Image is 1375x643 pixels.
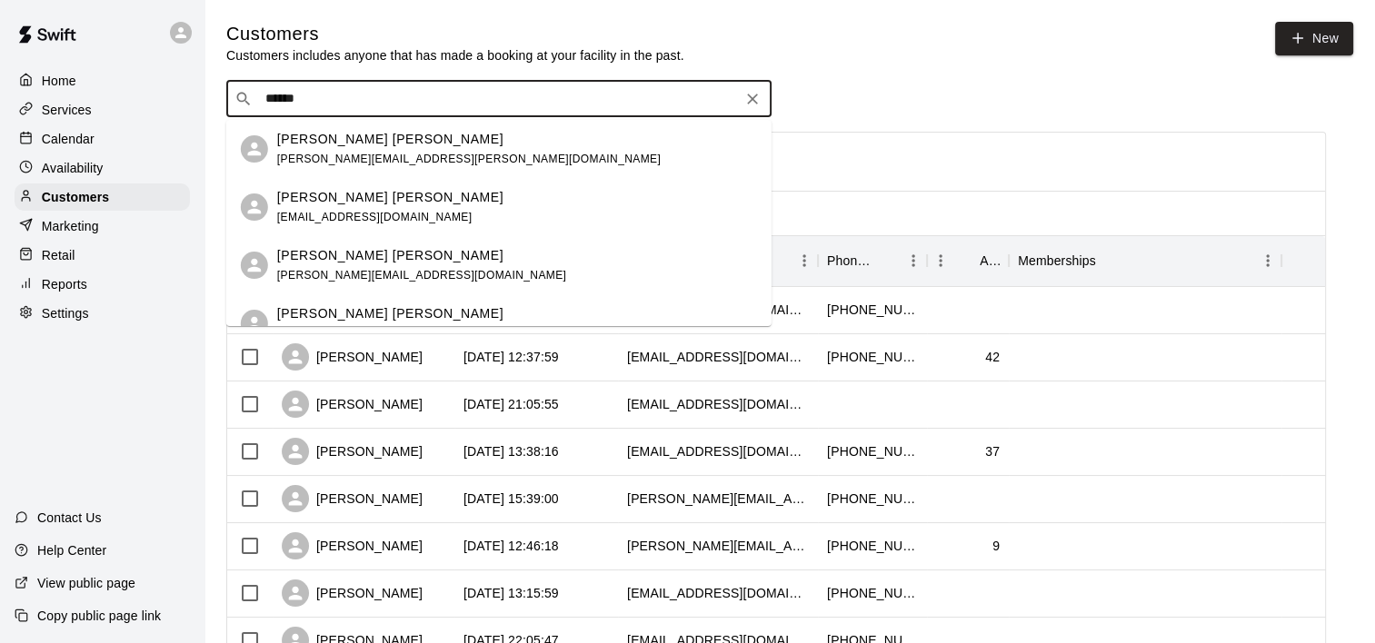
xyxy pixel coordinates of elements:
span: [PERSON_NAME][EMAIL_ADDRESS][PERSON_NAME][DOMAIN_NAME] [277,153,661,165]
div: +17043011285 [827,442,918,460]
div: Phone Number [818,235,927,286]
div: mkirchner@eagleonline.net [627,442,809,460]
a: New [1275,22,1353,55]
div: 42 [985,348,1000,366]
p: [PERSON_NAME] [PERSON_NAME] [277,246,503,265]
p: Home [42,72,76,90]
div: Hudson Sledge [241,193,268,221]
div: +17042424434 [827,301,918,319]
div: 2025-08-08 13:15:59 [463,584,559,602]
div: tlump21@gmail.com [627,348,809,366]
p: Customers [42,188,109,206]
a: Reports [15,271,190,298]
p: [PERSON_NAME] [PERSON_NAME] [277,188,503,207]
p: View public page [37,574,135,592]
a: Retail [15,242,190,269]
div: 2025-08-12 13:38:16 [463,442,559,460]
div: 2025-08-11 15:39:00 [463,490,559,508]
div: Memberships [1009,235,1281,286]
div: Hudson Gantt [241,252,268,279]
div: +17049990743 [827,584,918,602]
div: Search customers by name or email [226,81,772,117]
p: Copy public page link [37,607,161,625]
a: Calendar [15,125,190,153]
div: Age [980,235,1000,286]
p: Settings [42,304,89,322]
div: Memberships [1018,235,1096,286]
div: +19196912510 [827,537,918,555]
p: Marketing [42,217,99,235]
span: [PERSON_NAME][EMAIL_ADDRESS][DOMAIN_NAME] [277,269,566,282]
p: Help Center [37,541,106,559]
button: Menu [900,247,927,274]
a: Services [15,96,190,124]
div: [PERSON_NAME] [282,485,423,512]
div: [PERSON_NAME] [282,391,423,418]
a: Home [15,67,190,94]
button: Sort [1096,248,1121,273]
p: [PERSON_NAME] [PERSON_NAME] [277,130,503,149]
div: ryanlrullo@gmail.com [627,584,809,602]
div: seth@unlimitedreps.com [627,490,809,508]
div: +13363451484 [827,348,918,366]
div: [PERSON_NAME] [282,343,423,371]
button: Clear [740,86,765,112]
div: Hudson Cook [241,310,268,337]
p: Customers includes anyone that has made a booking at your facility in the past. [226,46,684,64]
span: [EMAIL_ADDRESS][DOMAIN_NAME] [277,211,473,223]
div: 2025-08-11 12:46:18 [463,537,559,555]
p: Calendar [42,130,95,148]
div: melissa.j.hurley@gmail.com [627,537,809,555]
p: Services [42,101,92,119]
h5: Customers [226,22,684,46]
div: Email [618,235,818,286]
div: 37 [985,442,1000,460]
a: Settings [15,300,190,327]
button: Sort [954,248,980,273]
p: Contact Us [37,509,102,527]
a: Availability [15,154,190,182]
div: Age [927,235,1009,286]
p: [PERSON_NAME] [PERSON_NAME] [277,304,503,323]
button: Sort [874,248,900,273]
a: Customers [15,183,190,211]
div: +17048070337 [827,490,918,508]
p: Reports [42,275,87,293]
div: Phone Number [827,235,874,286]
button: Menu [1254,247,1281,274]
div: 2025-08-13 12:37:59 [463,348,559,366]
button: Menu [927,247,954,274]
p: Retail [42,246,75,264]
p: Availability [42,159,104,177]
a: Marketing [15,213,190,240]
div: [PERSON_NAME] [282,579,423,607]
div: 2025-08-12 21:05:55 [463,395,559,413]
div: 9 [992,537,1000,555]
div: Hudson Zullo [241,135,268,163]
div: sholloman@gmail.com [627,395,809,413]
button: Menu [791,247,818,274]
div: [PERSON_NAME] [282,532,423,559]
div: [PERSON_NAME] [282,438,423,465]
